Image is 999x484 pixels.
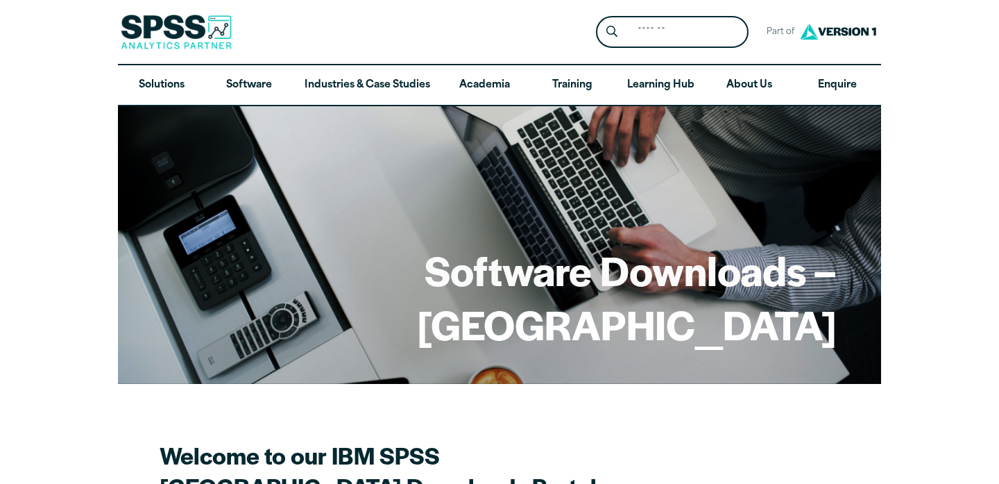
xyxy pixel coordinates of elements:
img: Version1 Logo [796,19,880,44]
form: Site Header Search Form [596,16,749,49]
svg: Search magnifying glass icon [606,26,617,37]
img: SPSS Analytics Partner [121,15,232,49]
a: Training [529,65,616,106]
a: About Us [706,65,793,106]
nav: Desktop version of site main menu [118,65,881,106]
h1: Software Downloads – [GEOGRAPHIC_DATA] [162,243,837,351]
a: Industries & Case Studies [293,65,441,106]
button: Search magnifying glass icon [599,19,625,45]
a: Software [205,65,293,106]
a: Enquire [794,65,881,106]
a: Academia [441,65,529,106]
a: Solutions [118,65,205,106]
span: Part of [760,22,796,42]
a: Learning Hub [616,65,706,106]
